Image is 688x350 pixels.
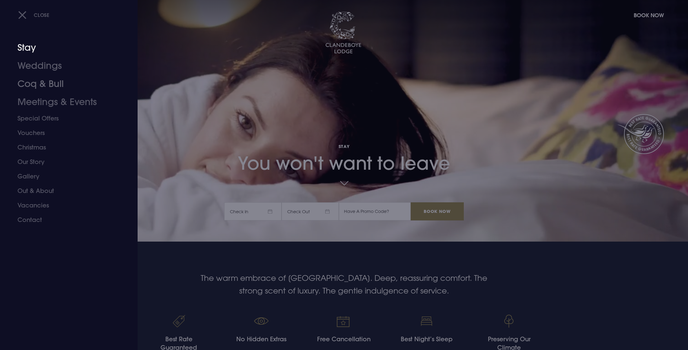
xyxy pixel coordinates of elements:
a: Our Story [18,155,113,169]
a: Stay [18,39,113,57]
a: Vouchers [18,126,113,140]
a: Meetings & Events [18,93,113,111]
button: Close [18,9,49,21]
a: Weddings [18,57,113,75]
a: Contact [18,213,113,227]
a: Christmas [18,140,113,155]
a: Out & About [18,184,113,198]
a: Coq & Bull [18,75,113,93]
a: Vacancies [18,198,113,213]
a: Special Offers [18,111,113,126]
span: Close [34,12,49,18]
a: Gallery [18,169,113,184]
